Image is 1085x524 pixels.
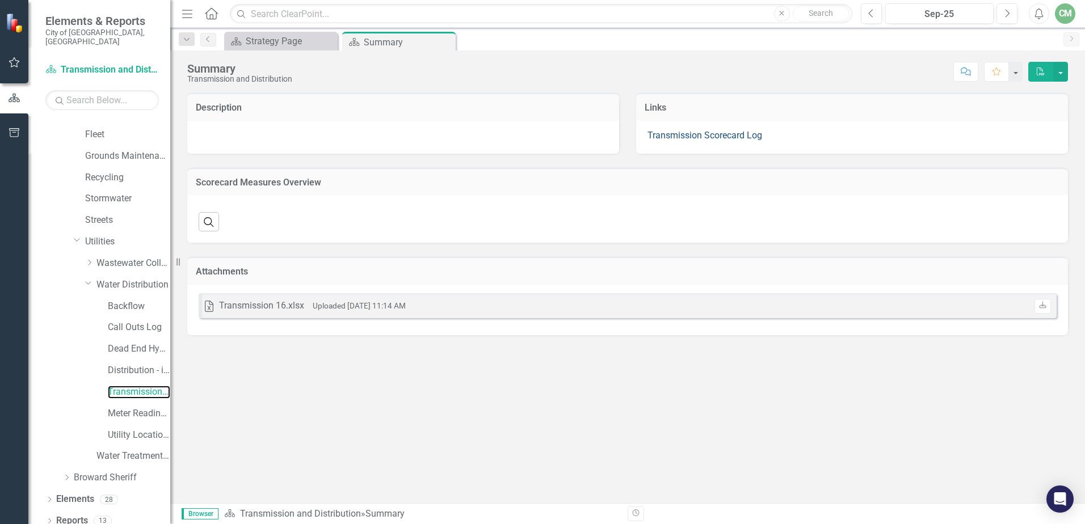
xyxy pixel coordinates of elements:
[74,471,170,484] a: Broward Sheriff
[196,103,611,113] h3: Description
[85,171,170,184] a: Recycling
[108,321,170,334] a: Call Outs Log
[100,495,118,504] div: 28
[187,75,292,83] div: Transmission and Distribution
[365,508,405,519] div: Summary
[96,278,170,291] a: Water Distribution
[85,150,170,163] a: Grounds Maintenance
[246,34,335,48] div: Strategy Page
[6,12,26,32] img: ClearPoint Strategy
[647,130,762,141] a: Transmission Scorecard Log
[56,493,94,506] a: Elements
[224,508,619,521] div: »
[108,429,170,442] a: Utility Location Requests
[196,178,1059,188] h3: Scorecard Measures Overview
[313,301,406,310] small: Uploaded [DATE] 11:14 AM
[85,192,170,205] a: Stormwater
[219,299,304,312] div: Transmission 16.xlsx
[793,6,850,22] button: Search
[108,364,170,377] a: Distribution - inactive scorecard (combined with transmission in [DATE])
[182,508,218,519] span: Browser
[96,450,170,463] a: Water Treatment Plant
[85,214,170,227] a: Streets
[45,28,159,47] small: City of [GEOGRAPHIC_DATA], [GEOGRAPHIC_DATA]
[1046,485,1074,513] div: Open Intercom Messenger
[108,407,170,420] a: Meter Reading ([PERSON_NAME])
[45,14,159,28] span: Elements & Reports
[364,35,453,49] div: Summary
[108,343,170,356] a: Dead End Hydrant Flushing Log
[108,300,170,313] a: Backflow
[885,3,994,24] button: Sep-25
[108,386,170,399] a: Transmission and Distribution
[187,62,292,75] div: Summary
[85,235,170,248] a: Utilities
[889,7,990,21] div: Sep-25
[196,267,1059,277] h3: Attachments
[1055,3,1075,24] button: CM
[96,257,170,270] a: Wastewater Collection
[645,103,1059,113] h3: Links
[240,508,361,519] a: Transmission and Distribution
[809,9,833,18] span: Search
[45,90,159,110] input: Search Below...
[85,128,170,141] a: Fleet
[230,4,852,24] input: Search ClearPoint...
[45,64,159,77] a: Transmission and Distribution
[227,34,335,48] a: Strategy Page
